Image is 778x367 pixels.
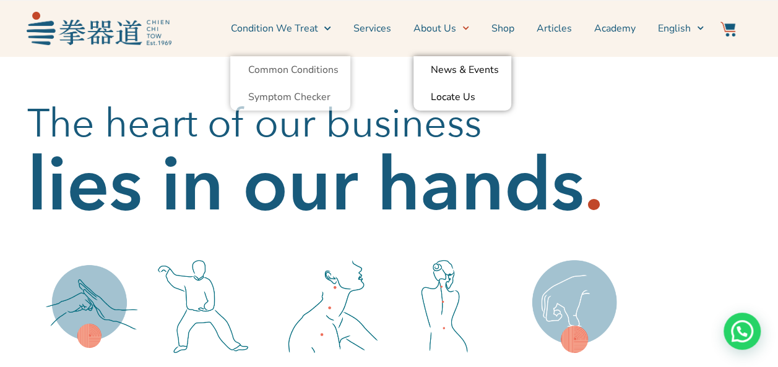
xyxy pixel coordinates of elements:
[230,56,350,83] a: Common Conditions
[658,13,704,44] a: English
[491,13,514,44] a: Shop
[720,22,735,36] img: Website Icon-03
[413,83,511,111] a: Locate Us
[27,161,584,211] h2: lies in our hands
[413,56,511,111] ul: About Us
[594,13,636,44] a: Academy
[658,21,691,36] span: English
[230,83,350,111] a: Symptom Checker
[230,13,331,44] a: Condition We Treat
[353,13,391,44] a: Services
[413,56,511,83] a: News & Events
[413,13,469,44] a: About Us
[178,13,704,44] nav: Menu
[230,56,350,111] ul: Condition We Treat
[537,13,572,44] a: Articles
[584,161,603,211] h2: .
[27,99,751,149] h2: The heart of our business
